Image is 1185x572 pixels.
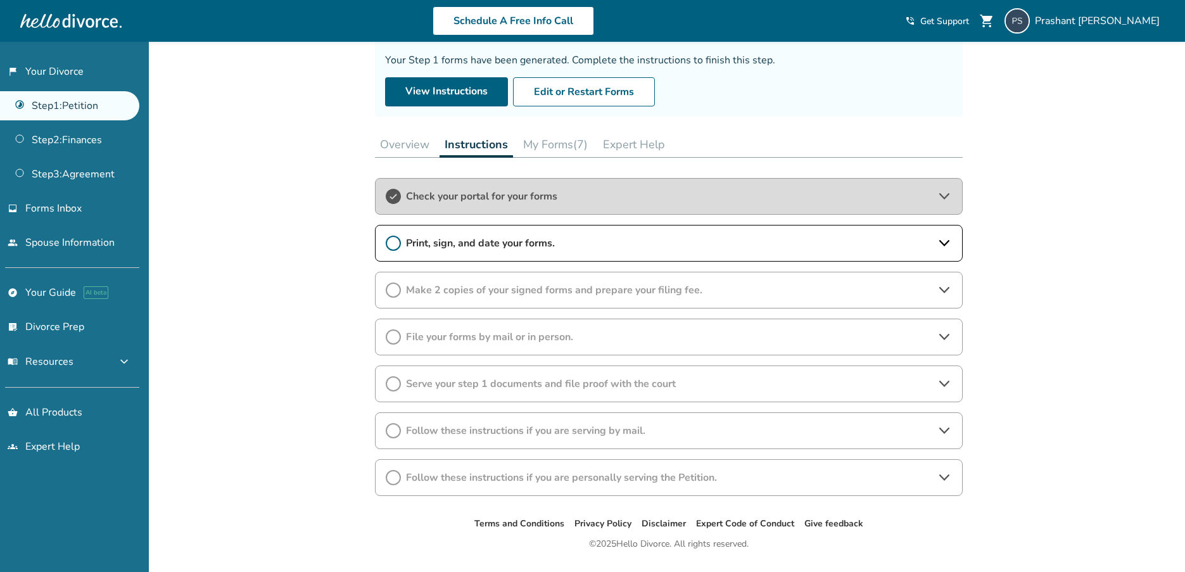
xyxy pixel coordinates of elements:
button: Overview [375,132,434,157]
span: expand_more [117,354,132,369]
button: Edit or Restart Forms [513,77,655,106]
span: Get Support [920,15,969,27]
span: shopping_basket [8,407,18,417]
li: Give feedback [804,516,863,531]
div: Your Step 1 forms have been generated. Complete the instructions to finish this step. [385,53,953,67]
span: Follow these instructions if you are serving by mail. [406,424,932,438]
a: Schedule A Free Info Call [433,6,594,35]
span: explore [8,288,18,298]
a: phone_in_talkGet Support [905,15,969,27]
span: inbox [8,203,18,213]
span: Print, sign, and date your forms. [406,236,932,250]
span: groups [8,442,18,452]
span: Make 2 copies of your signed forms and prepare your filing fee. [406,283,932,297]
a: Terms and Conditions [474,518,564,530]
span: Resources [8,355,73,369]
button: My Forms(7) [518,132,593,157]
span: menu_book [8,357,18,367]
span: Prashant [PERSON_NAME] [1035,14,1165,28]
span: phone_in_talk [905,16,915,26]
span: Check your portal for your forms [406,189,932,203]
a: Privacy Policy [574,518,631,530]
li: Disclaimer [642,516,686,531]
img: psengar005@gmail.com [1004,8,1030,34]
span: Follow these instructions if you are personally serving the Petition. [406,471,932,485]
span: Forms Inbox [25,201,82,215]
span: AI beta [84,286,108,299]
span: File your forms by mail or in person. [406,330,932,344]
span: flag_2 [8,67,18,77]
button: Instructions [440,132,513,158]
span: Serve your step 1 documents and file proof with the court [406,377,932,391]
a: Expert Code of Conduct [696,518,794,530]
span: people [8,238,18,248]
button: Expert Help [598,132,670,157]
a: View Instructions [385,77,508,106]
div: © 2025 Hello Divorce. All rights reserved. [589,537,749,552]
span: list_alt_check [8,322,18,332]
span: shopping_cart [979,13,994,29]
